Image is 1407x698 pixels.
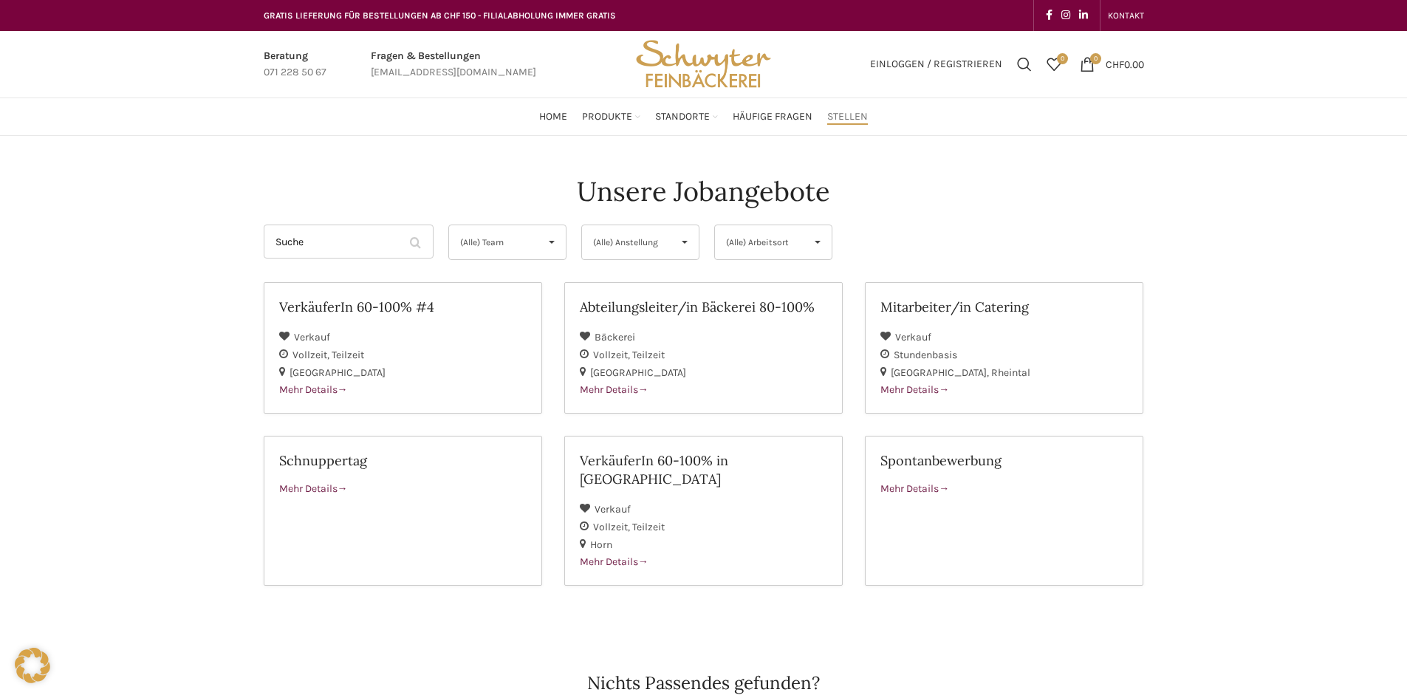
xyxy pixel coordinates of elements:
[593,225,663,259] span: (Alle) Anstellung
[279,482,348,495] span: Mehr Details
[880,383,949,396] span: Mehr Details
[1057,53,1068,64] span: 0
[632,521,665,533] span: Teilzeit
[895,331,931,343] span: Verkauf
[539,102,567,131] a: Home
[538,225,566,259] span: ▾
[1108,1,1144,30] a: KONTAKT
[264,436,542,586] a: Schnuppertag Mehr Details
[655,110,710,124] span: Standorte
[279,451,527,470] h2: Schnuppertag
[880,298,1128,316] h2: Mitarbeiter/in Catering
[804,225,832,259] span: ▾
[880,451,1128,470] h2: Spontanbewerbung
[580,555,648,568] span: Mehr Details
[590,366,686,379] span: [GEOGRAPHIC_DATA]
[290,366,386,379] span: [GEOGRAPHIC_DATA]
[827,102,868,131] a: Stellen
[264,225,434,259] input: Suche
[880,482,949,495] span: Mehr Details
[460,225,530,259] span: (Alle) Team
[593,521,632,533] span: Vollzeit
[827,110,868,124] span: Stellen
[1039,49,1069,79] div: Meine Wunschliste
[564,282,843,414] a: Abteilungsleiter/in Bäckerei 80-100% Bäckerei Vollzeit Teilzeit [GEOGRAPHIC_DATA] Mehr Details
[1041,5,1057,26] a: Facebook social link
[264,10,616,21] span: GRATIS LIEFERUNG FÜR BESTELLUNGEN AB CHF 150 - FILIALABHOLUNG IMMER GRATIS
[1100,1,1151,30] div: Secondary navigation
[294,331,330,343] span: Verkauf
[863,49,1010,79] a: Einloggen / Registrieren
[631,31,776,97] img: Bäckerei Schwyter
[539,110,567,124] span: Home
[582,102,640,131] a: Produkte
[580,383,648,396] span: Mehr Details
[279,383,348,396] span: Mehr Details
[1108,10,1144,21] span: KONTAKT
[1075,5,1092,26] a: Linkedin social link
[1057,5,1075,26] a: Instagram social link
[590,538,612,551] span: Horn
[655,102,718,131] a: Standorte
[870,59,1002,69] span: Einloggen / Registrieren
[292,349,332,361] span: Vollzeit
[671,225,699,259] span: ▾
[1090,53,1101,64] span: 0
[632,349,665,361] span: Teilzeit
[279,298,527,316] h2: VerkäuferIn 60-100% #4
[577,173,830,210] h4: Unsere Jobangebote
[264,282,542,414] a: VerkäuferIn 60-100% #4 Verkauf Vollzeit Teilzeit [GEOGRAPHIC_DATA] Mehr Details
[332,349,364,361] span: Teilzeit
[891,366,991,379] span: [GEOGRAPHIC_DATA]
[264,48,326,81] a: Infobox link
[580,451,827,488] h2: VerkäuferIn 60-100% in [GEOGRAPHIC_DATA]
[256,102,1151,131] div: Main navigation
[1010,49,1039,79] a: Suchen
[733,102,812,131] a: Häufige Fragen
[595,331,635,343] span: Bäckerei
[1106,58,1124,70] span: CHF
[593,349,632,361] span: Vollzeit
[580,298,827,316] h2: Abteilungsleiter/in Bäckerei 80-100%
[1106,58,1144,70] bdi: 0.00
[894,349,957,361] span: Stundenbasis
[564,436,843,586] a: VerkäuferIn 60-100% in [GEOGRAPHIC_DATA] Verkauf Vollzeit Teilzeit Horn Mehr Details
[991,366,1030,379] span: Rheintal
[1072,49,1151,79] a: 0 CHF0.00
[1039,49,1069,79] a: 0
[865,436,1143,586] a: Spontanbewerbung Mehr Details
[733,110,812,124] span: Häufige Fragen
[865,282,1143,414] a: Mitarbeiter/in Catering Verkauf Stundenbasis [GEOGRAPHIC_DATA] Rheintal Mehr Details
[371,48,536,81] a: Infobox link
[631,57,776,69] a: Site logo
[726,225,796,259] span: (Alle) Arbeitsort
[582,110,632,124] span: Produkte
[595,503,631,516] span: Verkauf
[264,674,1144,692] h2: Nichts Passendes gefunden?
